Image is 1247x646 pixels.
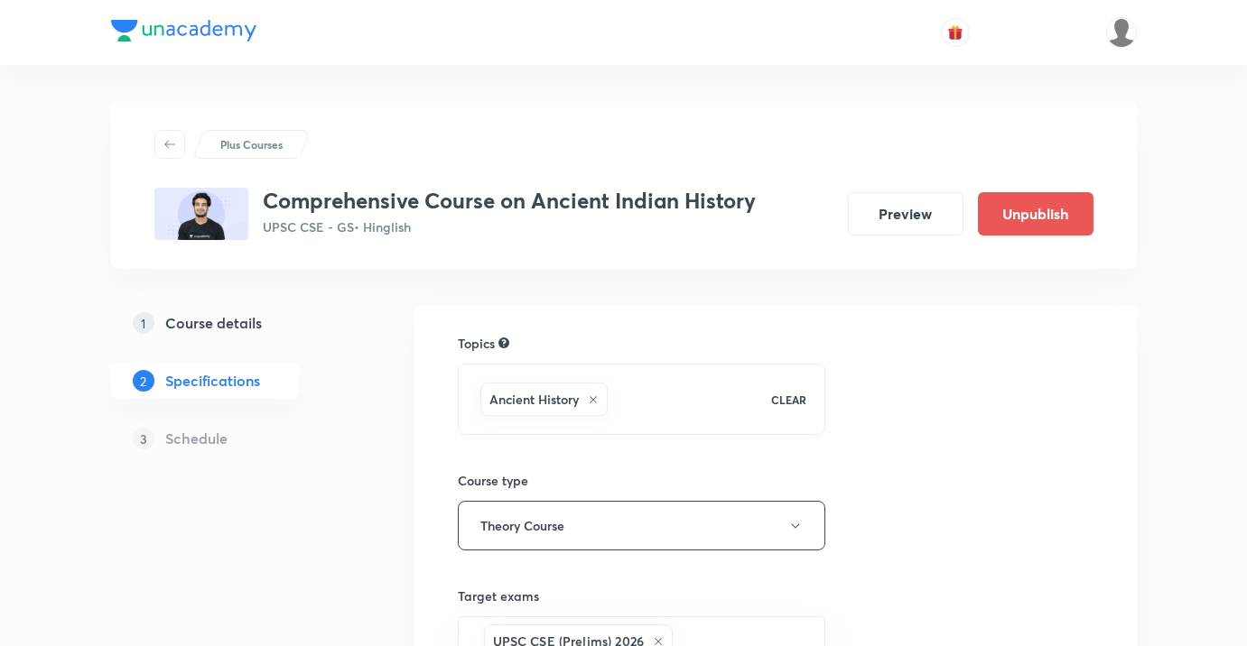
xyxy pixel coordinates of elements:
[165,370,260,392] h5: Specifications
[458,501,826,550] button: Theory Course
[489,390,579,409] h6: Ancient History
[947,24,963,41] img: avatar
[458,586,826,605] h6: Target exams
[1106,17,1137,48] img: Ajit
[941,18,970,47] button: avatar
[771,392,806,408] p: CLEAR
[154,188,248,240] img: 7BA2FB55-E425-4700-A944-48D67C614711_plus.png
[165,312,262,334] h5: Course details
[458,471,826,490] h6: Course type
[498,335,509,351] div: Search for topics
[978,192,1093,235] button: Unpublish
[848,192,963,235] button: Preview
[111,20,256,42] img: Company Logo
[263,188,756,214] h3: Comprehensive Course on Ancient Indian History
[133,312,154,334] p: 1
[133,370,154,392] p: 2
[111,305,357,341] a: 1Course details
[165,428,228,449] h5: Schedule
[263,217,756,236] p: UPSC CSE - GS • Hinglish
[111,20,256,46] a: Company Logo
[133,428,154,449] p: 3
[458,334,495,353] h6: Topics
[220,136,283,152] p: Plus Courses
